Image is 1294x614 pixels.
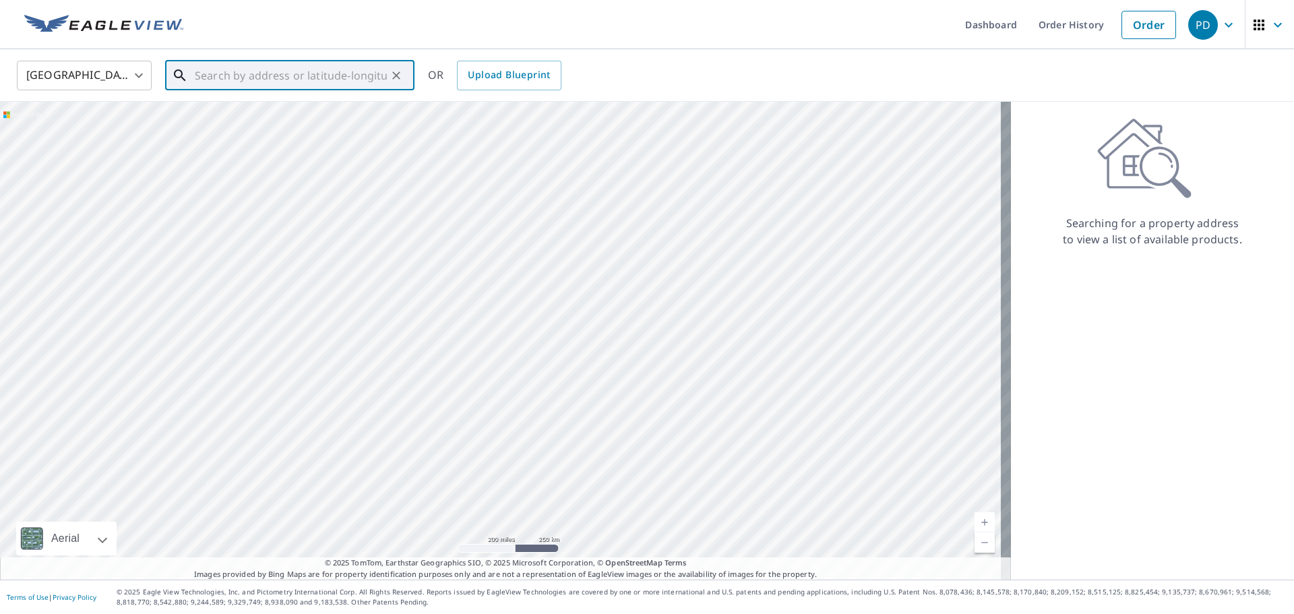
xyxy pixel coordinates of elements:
[24,15,183,35] img: EV Logo
[7,592,49,602] a: Terms of Use
[665,557,687,567] a: Terms
[1188,10,1218,40] div: PD
[47,522,84,555] div: Aerial
[1062,215,1243,247] p: Searching for a property address to view a list of available products.
[195,57,387,94] input: Search by address or latitude-longitude
[605,557,662,567] a: OpenStreetMap
[1121,11,1176,39] a: Order
[117,587,1287,607] p: © 2025 Eagle View Technologies, Inc. and Pictometry International Corp. All Rights Reserved. Repo...
[428,61,561,90] div: OR
[387,66,406,85] button: Clear
[975,532,995,553] a: Current Level 5, Zoom Out
[325,557,687,569] span: © 2025 TomTom, Earthstar Geographics SIO, © 2025 Microsoft Corporation, ©
[16,522,117,555] div: Aerial
[53,592,96,602] a: Privacy Policy
[468,67,550,84] span: Upload Blueprint
[7,593,96,601] p: |
[17,57,152,94] div: [GEOGRAPHIC_DATA]
[457,61,561,90] a: Upload Blueprint
[975,512,995,532] a: Current Level 5, Zoom In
